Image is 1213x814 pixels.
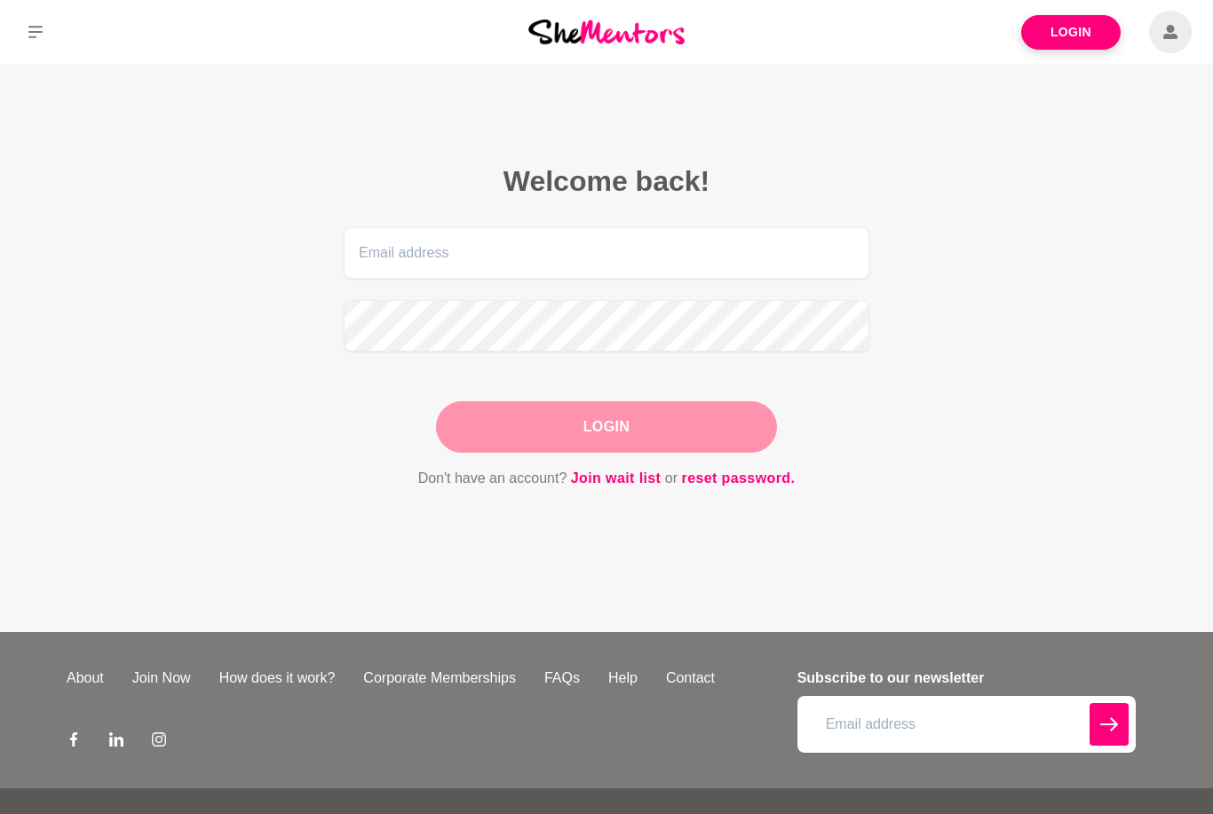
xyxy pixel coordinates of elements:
[797,668,1136,689] h4: Subscribe to our newsletter
[152,731,166,753] a: Instagram
[344,467,869,490] p: Don't have an account? or
[52,668,118,689] a: About
[67,731,81,753] a: Facebook
[797,696,1136,753] input: Email address
[109,731,123,753] a: LinkedIn
[205,668,350,689] a: How does it work?
[344,227,869,279] input: Email address
[652,668,729,689] a: Contact
[1021,15,1121,50] a: Login
[349,668,530,689] a: Corporate Memberships
[528,20,685,43] img: She Mentors Logo
[594,668,652,689] a: Help
[530,668,594,689] a: FAQs
[344,163,869,199] h2: Welcome back!
[571,467,662,490] a: Join wait list
[682,467,796,490] a: reset password.
[118,668,205,689] a: Join Now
